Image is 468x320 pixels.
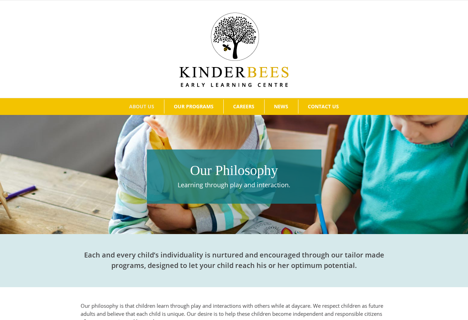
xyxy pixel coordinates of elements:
[233,104,254,109] span: CAREERS
[150,161,318,180] h1: Our Philosophy
[274,104,288,109] span: NEWS
[174,104,214,109] span: OUR PROGRAMS
[81,250,388,271] h2: Each and every child’s individuality is nurtured and encouraged through our tailor made programs,...
[308,104,339,109] span: CONTACT US
[265,100,298,114] a: NEWS
[129,104,154,109] span: ABOUT US
[164,100,223,114] a: OUR PROGRAMS
[150,180,318,190] p: Learning through play and interaction.
[179,13,289,87] img: Kinder Bees Logo
[224,100,264,114] a: CAREERS
[298,100,349,114] a: CONTACT US
[120,100,164,114] a: ABOUT US
[10,98,458,115] nav: Main Menu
